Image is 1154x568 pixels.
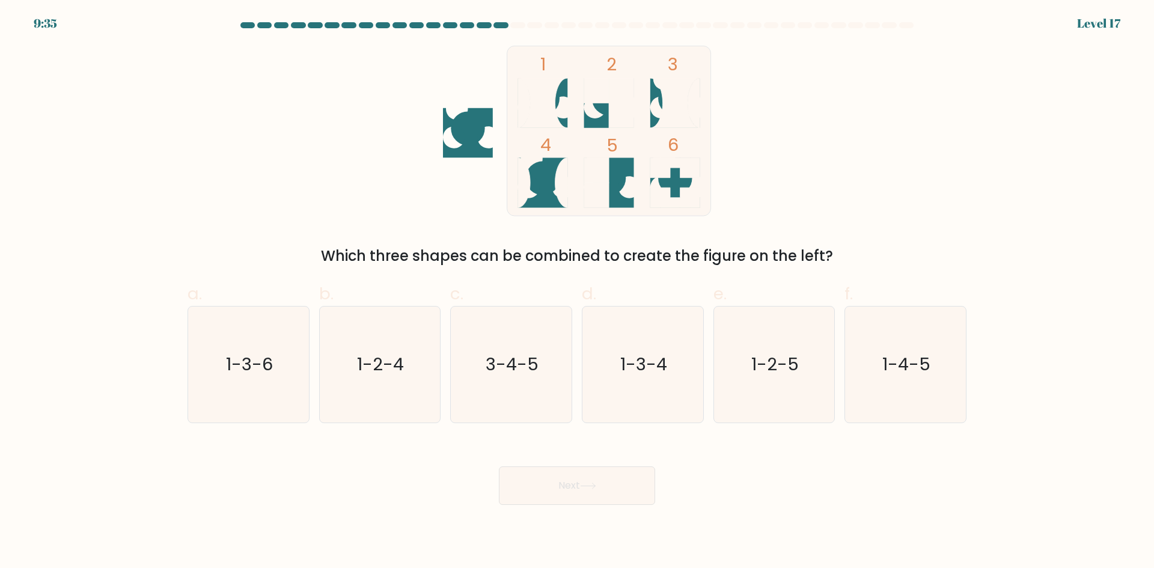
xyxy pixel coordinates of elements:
span: a. [188,282,202,305]
text: 1-3-6 [226,352,273,376]
div: 9:35 [34,14,57,32]
text: 1-2-5 [751,352,799,376]
div: Level 17 [1077,14,1120,32]
span: f. [844,282,853,305]
span: e. [713,282,727,305]
tspan: 4 [540,133,551,157]
tspan: 6 [668,133,679,157]
tspan: 1 [540,52,546,76]
text: 1-2-4 [358,352,405,376]
tspan: 5 [606,133,618,157]
button: Next [499,466,655,505]
span: b. [319,282,334,305]
tspan: 2 [606,52,617,76]
text: 3-4-5 [486,352,539,376]
text: 1-4-5 [883,352,931,376]
div: Which three shapes can be combined to create the figure on the left? [195,245,959,267]
span: c. [450,282,463,305]
text: 1-3-4 [620,352,667,376]
tspan: 3 [668,52,678,76]
span: d. [582,282,596,305]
